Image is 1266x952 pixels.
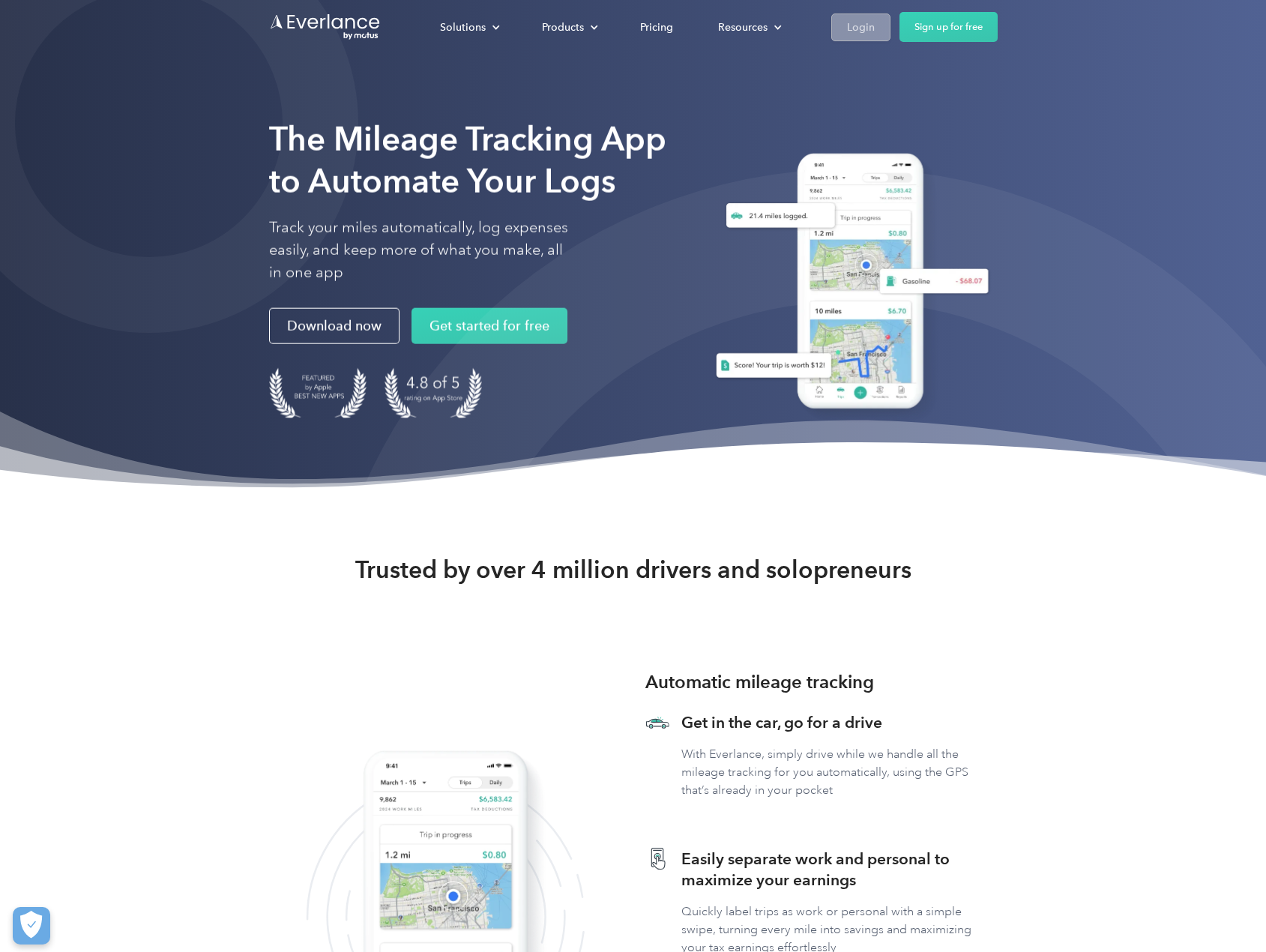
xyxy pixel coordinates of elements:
strong: The Mileage Tracking App to Automate Your Logs [269,119,666,201]
strong: Trusted by over 4 million drivers and solopreneurs [355,555,911,585]
div: Solutions [440,18,486,37]
div: Products [542,18,584,37]
a: Login [831,13,890,41]
a: Sign up for free [899,12,998,42]
h3: Automatic mileage tracking [645,669,874,696]
div: Products [527,14,610,40]
h3: Get in the car, go for a drive [681,712,998,733]
div: Login [847,18,875,37]
div: Resources [703,14,794,40]
button: Cookies Settings [13,907,50,945]
div: Resources [718,18,768,37]
img: Badge for Featured by Apple Best New Apps [269,368,367,418]
p: Track your miles automatically, log expenses easily, and keep more of what you make, all in one app [269,217,569,284]
img: Everlance, mileage tracker app, expense tracking app [698,142,998,426]
p: With Everlance, simply drive while we handle all the mileage tracking for you automatically, usin... [681,745,998,799]
a: Download now [269,308,400,344]
div: Solutions [425,14,512,40]
img: 4.9 out of 5 stars on the app store [385,368,482,418]
a: Go to homepage [269,13,382,41]
a: Get started for free [412,308,567,344]
a: Pricing [625,14,688,40]
h3: Easily separate work and personal to maximize your earnings [681,849,998,891]
div: Pricing [640,18,673,37]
